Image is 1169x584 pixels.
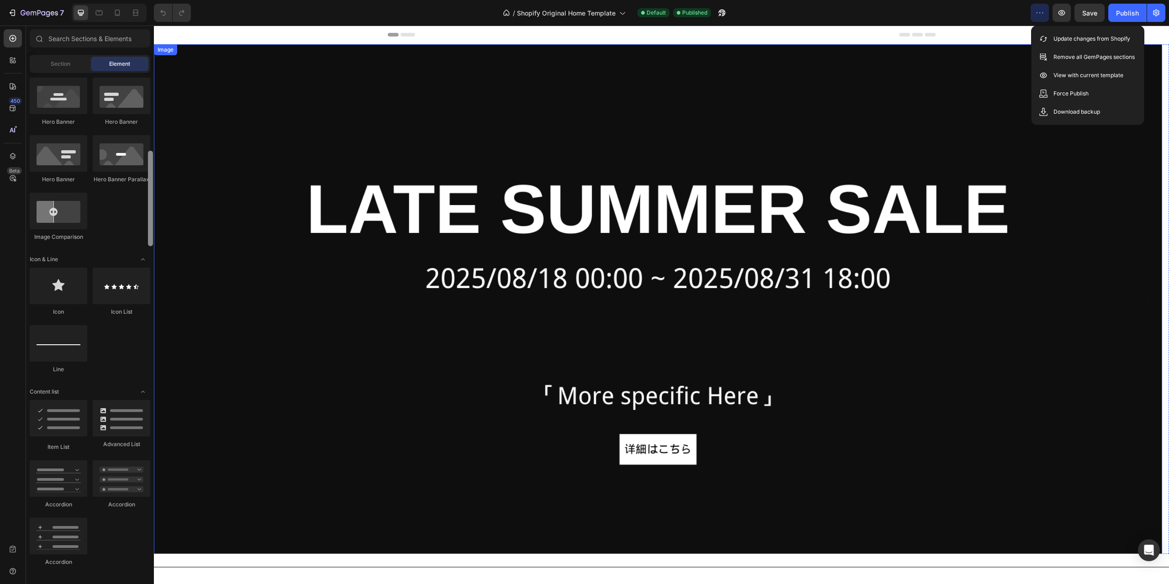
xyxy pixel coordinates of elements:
p: Update changes from Shopify [1053,34,1130,43]
div: Line [30,365,87,374]
span: Toggle open [136,252,150,267]
input: Search Sections & Elements [30,29,150,47]
p: View with current template [1053,71,1123,80]
span: Element [109,60,130,68]
p: 7 [60,7,64,18]
div: Beta [7,167,22,174]
span: Content list [30,388,59,396]
div: Icon [30,308,87,316]
div: 450 [9,97,22,105]
div: Advanced List [93,440,150,448]
button: Publish [1108,4,1147,22]
p: Download backup [1053,107,1100,116]
div: Accordion [93,500,150,509]
div: Hero Banner Parallax [93,175,150,184]
div: Item List [30,443,87,451]
span: Icon & Line [30,255,58,263]
span: Toggle open [136,384,150,399]
span: Save [1082,9,1097,17]
div: Hero Banner [30,118,87,126]
div: Undo/Redo [154,4,191,22]
span: / [513,8,515,18]
div: Hero Banner [30,175,87,184]
iframe: Design area [154,26,1169,584]
span: Published [682,9,707,17]
span: Shopify Original Home Template [517,8,616,18]
span: Section [51,60,70,68]
button: 7 [4,4,68,22]
div: Hero Banner [93,118,150,126]
div: Open Intercom Messenger [1138,539,1160,561]
div: Image Comparison [30,233,87,241]
p: Remove all GemPages sections [1053,53,1135,62]
p: Force Publish [1053,89,1089,98]
div: Icon List [93,308,150,316]
span: Default [647,9,666,17]
div: Accordion [30,500,87,509]
div: Accordion [30,558,87,566]
div: Publish [1116,8,1139,18]
button: Save [1074,4,1105,22]
button: Carousel Next Arrow [982,261,1008,286]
